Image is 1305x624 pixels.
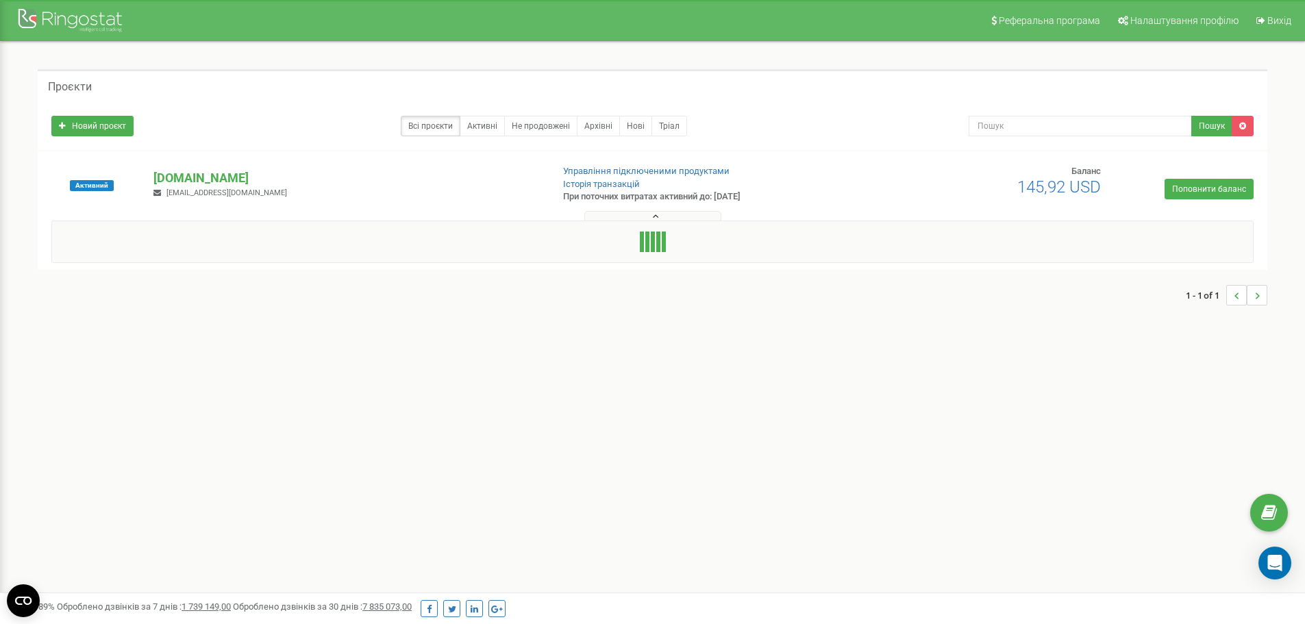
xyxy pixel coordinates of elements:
a: Історія транзакцій [563,179,640,189]
p: [DOMAIN_NAME] [153,169,540,187]
a: Управління підключеними продуктами [563,166,730,176]
button: Пошук [1191,116,1232,136]
span: 1 - 1 of 1 [1186,285,1226,305]
a: Всі проєкти [401,116,460,136]
span: Оброблено дзвінків за 30 днів : [233,601,412,612]
span: Реферальна програма [999,15,1100,26]
span: Баланс [1071,166,1101,176]
a: Нові [619,116,652,136]
u: 1 739 149,00 [182,601,231,612]
span: Оброблено дзвінків за 7 днів : [57,601,231,612]
a: Тріал [651,116,687,136]
nav: ... [1186,271,1267,319]
a: Архівні [577,116,620,136]
a: Активні [460,116,505,136]
a: Не продовжені [504,116,577,136]
button: Open CMP widget [7,584,40,617]
span: 145,92 USD [1017,177,1101,197]
a: Поповнити баланс [1165,179,1254,199]
div: Open Intercom Messenger [1258,547,1291,579]
h5: Проєкти [48,81,92,93]
span: Активний [70,180,114,191]
span: Налаштування профілю [1130,15,1239,26]
u: 7 835 073,00 [362,601,412,612]
span: [EMAIL_ADDRESS][DOMAIN_NAME] [166,188,287,197]
a: Новий проєкт [51,116,134,136]
input: Пошук [969,116,1192,136]
p: При поточних витратах активний до: [DATE] [563,190,848,203]
span: Вихід [1267,15,1291,26]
